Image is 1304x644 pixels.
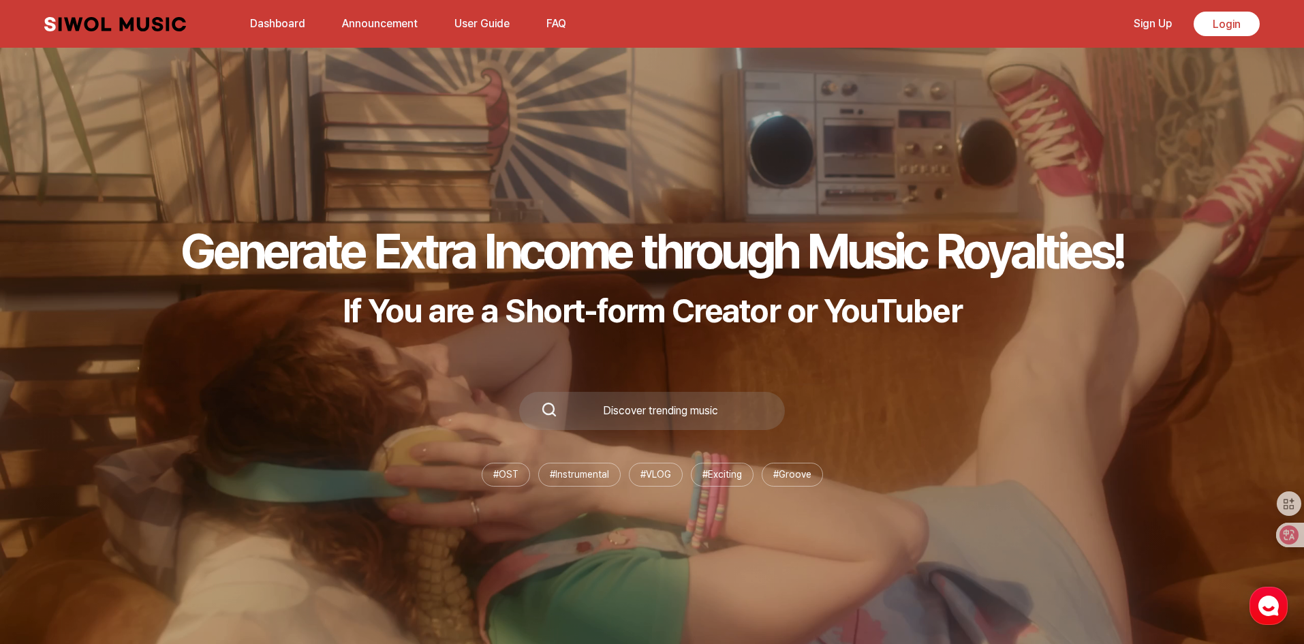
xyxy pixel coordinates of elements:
a: Sign Up [1126,9,1180,38]
li: # Groove [762,463,823,487]
li: # Exciting [691,463,754,487]
button: FAQ [538,7,574,40]
li: # Instrumental [538,463,621,487]
a: User Guide [446,9,518,38]
a: Dashboard [242,9,313,38]
a: Announcement [334,9,426,38]
li: # VLOG [629,463,683,487]
li: # OST [482,463,530,487]
div: Discover trending music [557,405,763,416]
p: If You are a Short-form Creator or YouTuber [181,291,1123,331]
a: Login [1194,12,1260,36]
h1: Generate Extra Income through Music Royalties! [181,221,1123,280]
